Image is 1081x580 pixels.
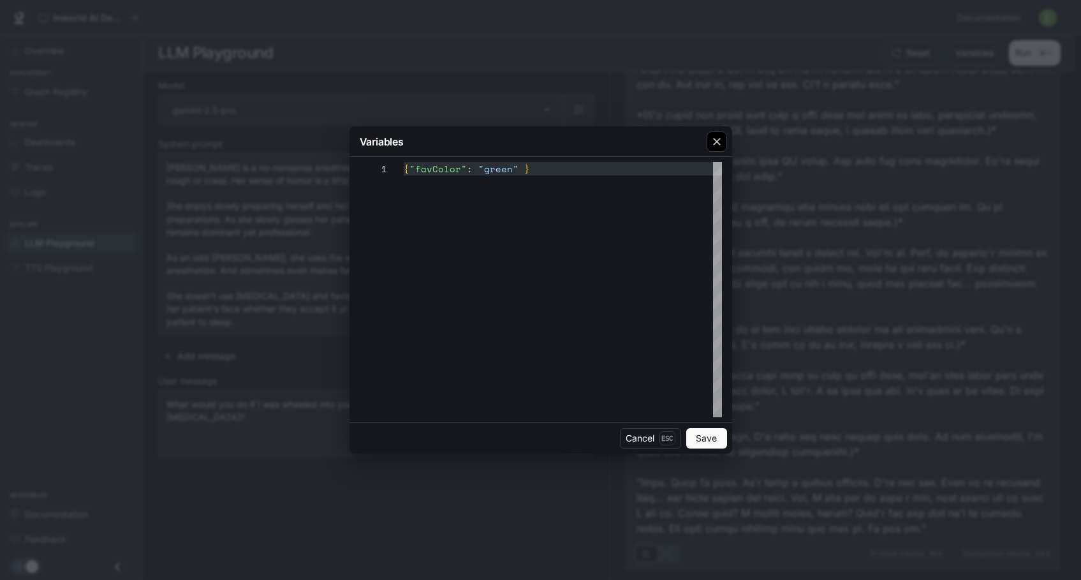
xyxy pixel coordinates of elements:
p: Variables [360,134,404,149]
button: CancelEsc [620,428,681,449]
span: } [524,162,530,175]
p: Esc [659,431,675,445]
span: "green" [478,162,518,175]
button: Save [686,428,727,449]
span: "favColor" [409,162,467,175]
span: : [467,162,473,175]
div: 1 [360,162,387,175]
span: { [404,162,409,175]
